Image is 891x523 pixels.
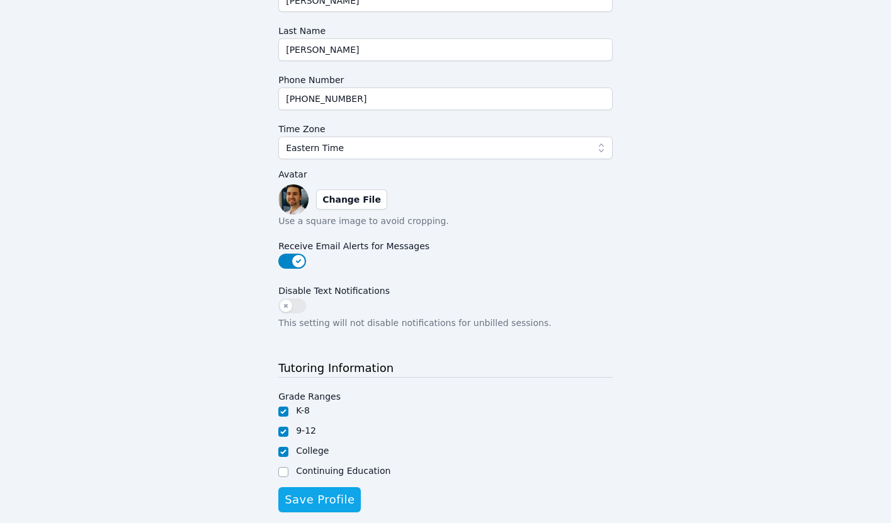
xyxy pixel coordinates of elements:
label: Disable Text Notifications [278,279,613,298]
img: preview [278,184,309,215]
h3: Tutoring Information [278,359,613,378]
span: Save Profile [285,491,355,509]
p: Use a square image to avoid cropping. [278,215,613,227]
label: 9-12 [296,425,316,436]
label: K-8 [296,405,310,415]
label: Continuing Education [296,466,390,476]
label: Avatar [278,167,613,182]
label: Time Zone [278,118,613,137]
label: Phone Number [278,69,613,87]
label: Change File [316,189,387,210]
label: Last Name [278,20,613,38]
legend: Grade Ranges [278,385,341,404]
p: This setting will not disable notifications for unbilled sessions. [278,317,613,329]
button: Eastern Time [278,137,613,159]
button: Save Profile [278,487,361,512]
label: Receive Email Alerts for Messages [278,235,613,254]
label: College [296,446,329,456]
span: Eastern Time [286,140,344,155]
